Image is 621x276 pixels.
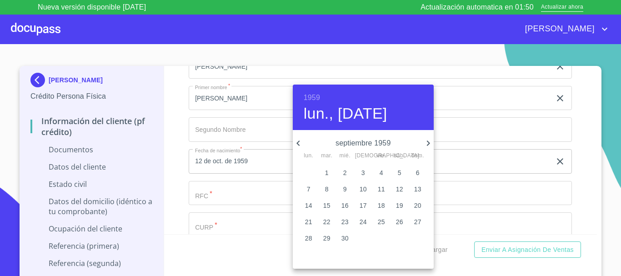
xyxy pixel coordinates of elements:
button: 18 [373,198,390,214]
p: 18 [378,201,385,210]
button: 12 [391,181,408,198]
button: 15 [319,198,335,214]
p: 5 [398,168,401,177]
span: mié. [337,151,353,161]
button: 7 [300,181,317,198]
p: 20 [414,201,421,210]
p: 1 [325,168,329,177]
button: 19 [391,198,408,214]
span: sáb. [391,151,408,161]
button: 13 [410,181,426,198]
p: 27 [414,217,421,226]
button: 2 [337,165,353,181]
button: 9 [337,181,353,198]
p: 2 [343,168,347,177]
button: 24 [355,214,371,231]
button: 28 [300,231,317,247]
button: 27 [410,214,426,231]
p: 26 [396,217,403,226]
span: lun. [300,151,317,161]
p: 8 [325,185,329,194]
button: 8 [319,181,335,198]
button: 16 [337,198,353,214]
p: 28 [305,234,312,243]
p: 13 [414,185,421,194]
p: 10 [360,185,367,194]
span: vie. [373,151,390,161]
p: 6 [416,168,420,177]
p: 22 [323,217,331,226]
button: 30 [337,231,353,247]
span: dom. [410,151,426,161]
p: 24 [360,217,367,226]
p: 25 [378,217,385,226]
p: 4 [380,168,383,177]
button: 6 [410,165,426,181]
button: 17 [355,198,371,214]
button: 14 [300,198,317,214]
button: 20 [410,198,426,214]
button: 10 [355,181,371,198]
p: 9 [343,185,347,194]
p: septiembre 1959 [304,138,423,149]
button: 4 [373,165,390,181]
p: 16 [341,201,349,210]
p: 21 [305,217,312,226]
button: 1 [319,165,335,181]
button: 25 [373,214,390,231]
p: 11 [378,185,385,194]
button: 5 [391,165,408,181]
button: 1959 [304,91,320,104]
p: 23 [341,217,349,226]
p: 7 [307,185,310,194]
p: 30 [341,234,349,243]
button: lun., [DATE] [304,104,387,123]
p: 17 [360,201,367,210]
p: 19 [396,201,403,210]
button: 23 [337,214,353,231]
button: 21 [300,214,317,231]
p: 29 [323,234,331,243]
p: 15 [323,201,331,210]
span: mar. [319,151,335,161]
p: 14 [305,201,312,210]
p: 12 [396,185,403,194]
span: [DEMOGRAPHIC_DATA]. [355,151,371,161]
button: 11 [373,181,390,198]
button: 22 [319,214,335,231]
button: 29 [319,231,335,247]
button: 3 [355,165,371,181]
button: 26 [391,214,408,231]
p: 3 [361,168,365,177]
